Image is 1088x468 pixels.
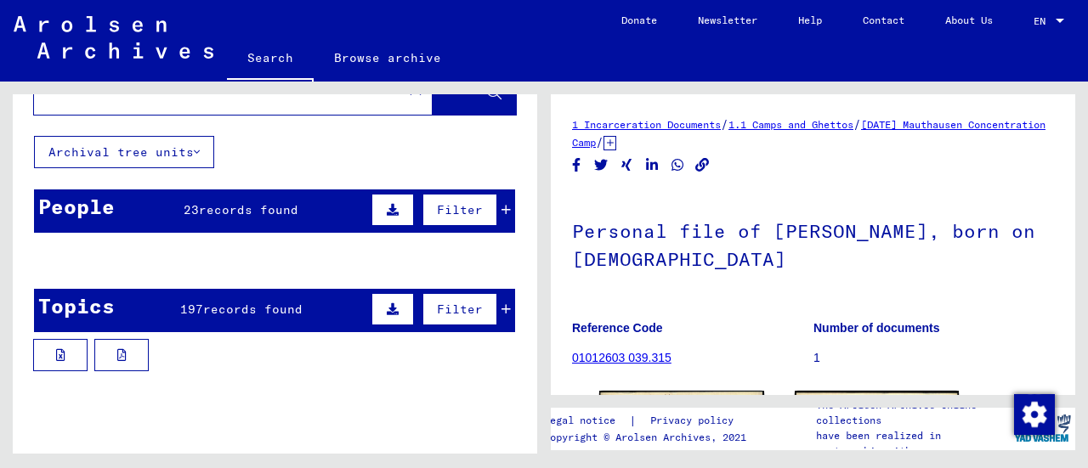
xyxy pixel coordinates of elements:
[544,412,629,430] a: Legal notice
[572,321,663,335] b: Reference Code
[816,428,1010,459] p: have been realized in partnership with
[592,155,610,176] button: Share on Twitter
[813,321,940,335] b: Number of documents
[34,136,214,168] button: Archival tree units
[544,430,754,445] p: Copyright © Arolsen Archives, 2021
[437,202,483,217] span: Filter
[572,118,721,131] a: 1 Incarceration Documents
[572,192,1054,295] h1: Personal file of [PERSON_NAME], born on [DEMOGRAPHIC_DATA]
[1011,407,1074,449] img: yv_logo.png
[422,293,497,325] button: Filter
[728,118,853,131] a: 1.1 Camps and Ghettos
[596,134,603,149] span: /
[227,37,314,82] a: Search
[544,412,754,430] div: |
[669,155,687,176] button: Share on WhatsApp
[618,155,636,176] button: Share on Xing
[694,155,711,176] button: Copy link
[437,302,483,317] span: Filter
[422,194,497,226] button: Filter
[813,349,1054,367] p: 1
[572,351,671,364] a: 01012603 039.315
[314,37,462,78] a: Browse archive
[184,202,199,217] span: 23
[1013,393,1054,434] div: Zustimmung ändern
[853,116,861,132] span: /
[816,398,1010,428] p: The Arolsen Archives online collections
[637,412,754,430] a: Privacy policy
[199,202,298,217] span: records found
[1034,14,1045,27] mat-select-trigger: EN
[721,116,728,132] span: /
[38,191,115,222] div: People
[643,155,661,176] button: Share on LinkedIn
[568,155,586,176] button: Share on Facebook
[1014,394,1055,435] img: Zustimmung ändern
[14,16,213,59] img: Arolsen_neg.svg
